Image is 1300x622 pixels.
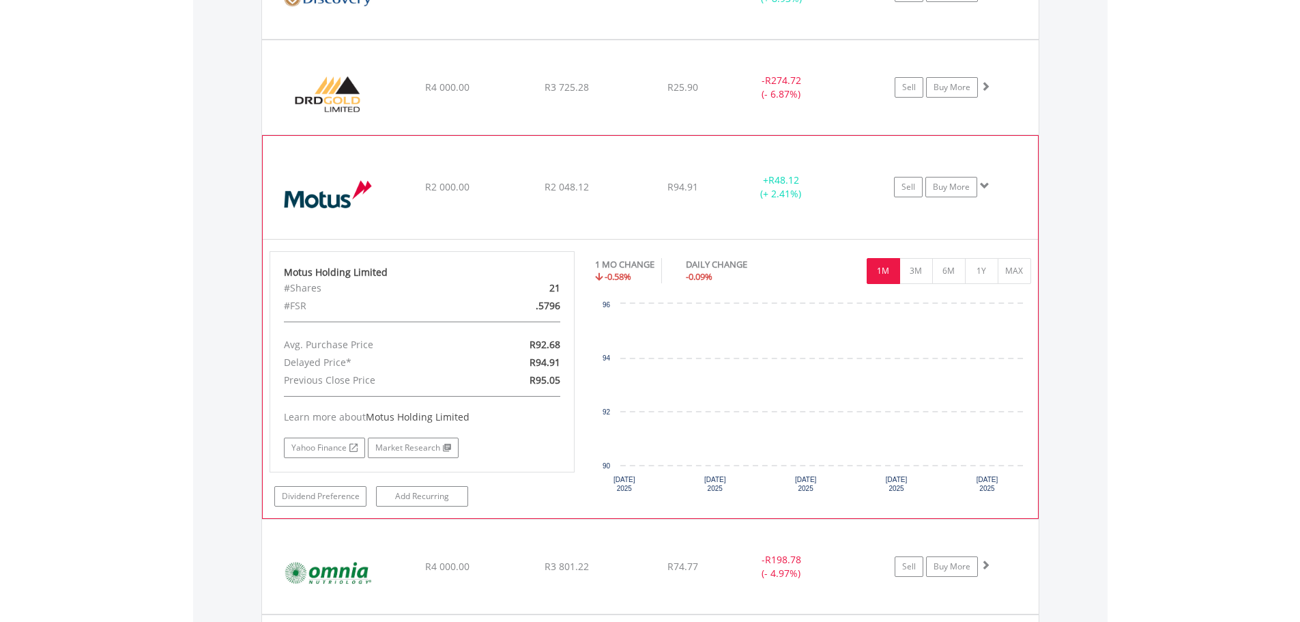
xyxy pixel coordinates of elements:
[965,258,998,284] button: 1Y
[530,338,560,351] span: R92.68
[274,354,472,371] div: Delayed Price*
[530,356,560,369] span: R94.91
[795,476,817,492] text: [DATE] 2025
[686,270,712,283] span: -0.09%
[765,553,801,566] span: R198.78
[667,560,698,573] span: R74.77
[595,297,1030,502] svg: Interactive chart
[730,74,833,101] div: - (- 6.87%)
[425,81,470,94] span: R4 000.00
[895,77,923,98] a: Sell
[925,177,977,197] a: Buy More
[605,270,631,283] span: -0.58%
[425,560,470,573] span: R4 000.00
[603,301,611,309] text: 96
[274,336,472,354] div: Avg. Purchase Price
[977,476,998,492] text: [DATE] 2025
[867,258,900,284] button: 1M
[269,57,386,131] img: EQU.ZA.DRD.png
[366,410,470,423] span: Motus Holding Limited
[603,354,611,362] text: 94
[269,537,386,610] img: EQU.ZA.OMN.png
[425,180,470,193] span: R2 000.00
[704,476,726,492] text: [DATE] 2025
[899,258,933,284] button: 3M
[613,476,635,492] text: [DATE] 2025
[284,410,561,424] div: Learn more about
[284,266,561,279] div: Motus Holding Limited
[730,173,832,201] div: + (+ 2.41%)
[530,373,560,386] span: R95.05
[886,476,908,492] text: [DATE] 2025
[932,258,966,284] button: 6M
[667,180,698,193] span: R94.91
[284,438,365,458] a: Yahoo Finance
[603,462,611,470] text: 90
[926,77,978,98] a: Buy More
[926,556,978,577] a: Buy More
[376,486,468,507] a: Add Recurring
[768,173,799,186] span: R48.12
[274,279,472,297] div: #Shares
[895,556,923,577] a: Sell
[998,258,1031,284] button: MAX
[274,297,472,315] div: #FSR
[472,297,570,315] div: .5796
[686,258,795,271] div: DAILY CHANGE
[545,81,589,94] span: R3 725.28
[545,560,589,573] span: R3 801.22
[274,486,366,507] a: Dividend Preference
[545,180,589,193] span: R2 048.12
[765,74,801,87] span: R274.72
[730,553,833,580] div: - (- 4.97%)
[595,297,1031,502] div: Chart. Highcharts interactive chart.
[270,153,387,235] img: EQU.ZA.MTH.png
[368,438,459,458] a: Market Research
[603,408,611,416] text: 92
[274,371,472,389] div: Previous Close Price
[595,258,654,271] div: 1 MO CHANGE
[894,177,923,197] a: Sell
[667,81,698,94] span: R25.90
[472,279,570,297] div: 21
